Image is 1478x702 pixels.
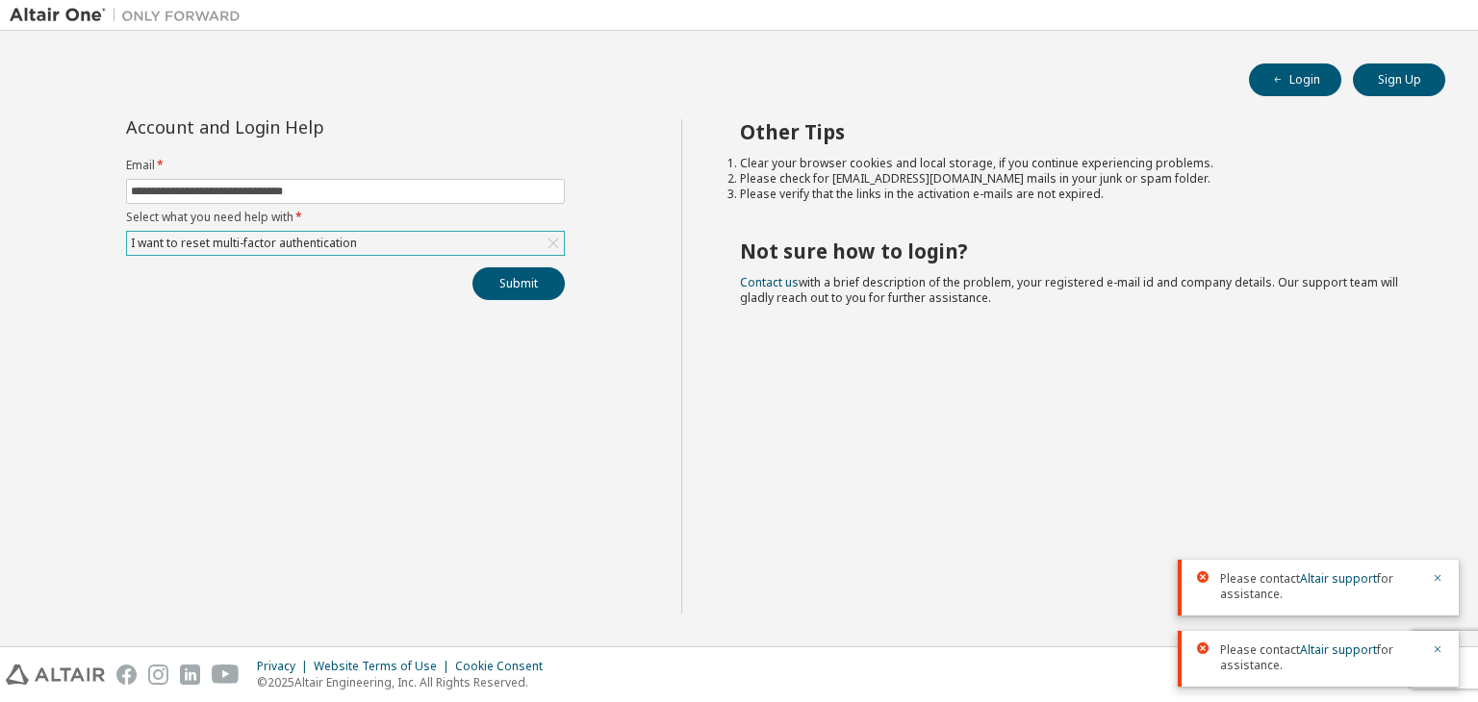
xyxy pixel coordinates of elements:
[740,187,1412,202] li: Please verify that the links in the activation e-mails are not expired.
[1300,641,1377,658] a: Altair support
[455,659,554,674] div: Cookie Consent
[740,274,799,290] a: Contact us
[314,659,455,674] div: Website Terms of Use
[148,664,168,685] img: instagram.svg
[740,156,1412,171] li: Clear your browser cookies and local storage, if you continue experiencing problems.
[180,664,200,685] img: linkedin.svg
[257,659,314,674] div: Privacy
[472,267,565,300] button: Submit
[1249,63,1341,96] button: Login
[1353,63,1445,96] button: Sign Up
[740,171,1412,187] li: Please check for [EMAIL_ADDRESS][DOMAIN_NAME] mails in your junk or spam folder.
[1220,642,1420,673] span: Please contact for assistance.
[116,664,137,685] img: facebook.svg
[740,238,1412,263] h2: Not sure how to login?
[1220,571,1420,602] span: Please contact for assistance.
[6,664,105,685] img: altair_logo.svg
[10,6,250,25] img: Altair One
[128,233,360,254] div: I want to reset multi-factor authentication
[127,232,564,255] div: I want to reset multi-factor authentication
[740,119,1412,144] h2: Other Tips
[126,210,565,225] label: Select what you need help with
[212,664,240,685] img: youtube.svg
[257,674,554,690] p: © 2025 Altair Engineering, Inc. All Rights Reserved.
[740,274,1398,306] span: with a brief description of the problem, your registered e-mail id and company details. Our suppo...
[126,119,477,135] div: Account and Login Help
[1300,570,1377,587] a: Altair support
[126,158,565,173] label: Email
